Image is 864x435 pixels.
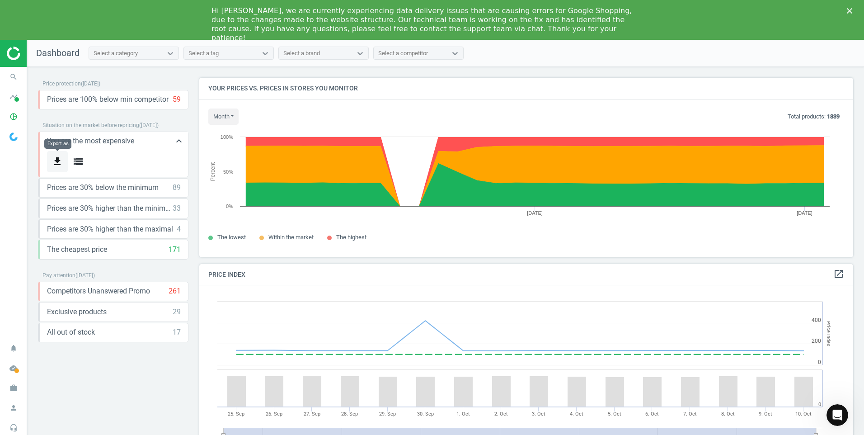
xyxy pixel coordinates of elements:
div: Select a brand [283,49,320,57]
span: Pay attention [42,272,75,279]
div: Hi [PERSON_NAME], we are currently experiencing data delivery issues that are causing errors for ... [211,6,638,43]
span: Exclusive products [47,307,107,317]
tspan: 6. Oct [645,411,659,417]
tspan: 8. Oct [721,411,735,417]
div: 261 [169,286,181,296]
div: Select a tag [188,49,219,57]
div: 171 [169,245,181,255]
tspan: 4. Oct [570,411,583,417]
i: search [5,68,22,85]
span: Within the market [268,234,314,241]
span: The highest [336,234,366,241]
i: work [5,379,22,397]
text: 100% [221,134,233,140]
div: Close [847,8,856,14]
tspan: 2. Oct [494,411,508,417]
span: You are the most expensive [47,136,134,146]
text: 0 [818,359,821,365]
tspan: 25. Sep [228,411,244,417]
text: 50% [223,169,233,175]
div: 4 [177,224,181,234]
span: The lowest [217,234,246,241]
tspan: 10. Oct [795,411,812,417]
h4: Your prices vs. prices in stores you monitor [199,78,853,99]
span: Prices are 30% below the minimum [47,183,159,193]
span: ( [DATE] ) [139,122,159,128]
img: ajHJNr6hYgQAAAAASUVORK5CYII= [7,47,71,60]
tspan: 26. Sep [266,411,282,417]
span: Dashboard [36,47,80,58]
span: The cheapest price [47,245,107,255]
tspan: 27. Sep [304,411,320,417]
tspan: 1. Oct [456,411,470,417]
span: Prices are 30% higher than the maximal [47,224,173,234]
text: 200 [812,338,821,344]
div: Export as [44,139,71,149]
tspan: [DATE] [527,210,543,216]
span: ( [DATE] ) [81,80,100,87]
tspan: 30. Sep [417,411,434,417]
text: 0 [818,402,821,407]
span: Competitors Unanswered Promo [47,286,150,296]
i: get_app [52,156,63,167]
i: cloud_done [5,359,22,377]
button: storage [68,151,89,172]
tspan: 28. Sep [341,411,358,417]
tspan: Percent [210,162,216,181]
tspan: 7. Oct [683,411,697,417]
b: 1839 [827,113,840,120]
div: 59 [173,95,181,104]
i: storage [73,156,84,167]
button: month [208,109,239,125]
tspan: 3. Oct [532,411,545,417]
span: Situation on the market before repricing [42,122,139,128]
i: notifications [5,340,22,357]
tspan: Price Index [826,321,831,346]
i: open_in_new [833,269,844,279]
text: 0% [226,203,233,209]
tspan: 29. Sep [379,411,396,417]
span: Price protection [42,80,81,87]
tspan: 5. Oct [608,411,621,417]
span: ( [DATE] ) [75,272,95,279]
text: 400 [812,317,821,323]
i: person [5,399,22,416]
a: open_in_new [833,269,844,280]
div: 33 [173,203,181,213]
div: 17 [173,327,181,337]
span: Prices are 100% below min competitor [47,95,169,104]
i: timeline [5,88,22,105]
div: 29 [173,307,181,317]
img: wGWNvw8QSZomAAAAABJRU5ErkJggg== [9,132,18,141]
tspan: 9. Oct [759,411,772,417]
i: pie_chart_outlined [5,108,22,125]
h4: Price Index [199,264,853,285]
div: Select a competitor [378,49,428,57]
tspan: [DATE] [797,210,812,216]
div: 89 [173,183,181,193]
i: keyboard_arrow_up [174,136,184,147]
span: Prices are 30% higher than the minimum [47,203,173,213]
iframe: Intercom live chat [826,404,848,426]
span: All out of stock [47,327,95,337]
button: keyboard_arrow_up [170,132,188,151]
button: get_app [47,151,68,172]
p: Total products: [788,113,840,121]
div: Select a category [94,49,138,57]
